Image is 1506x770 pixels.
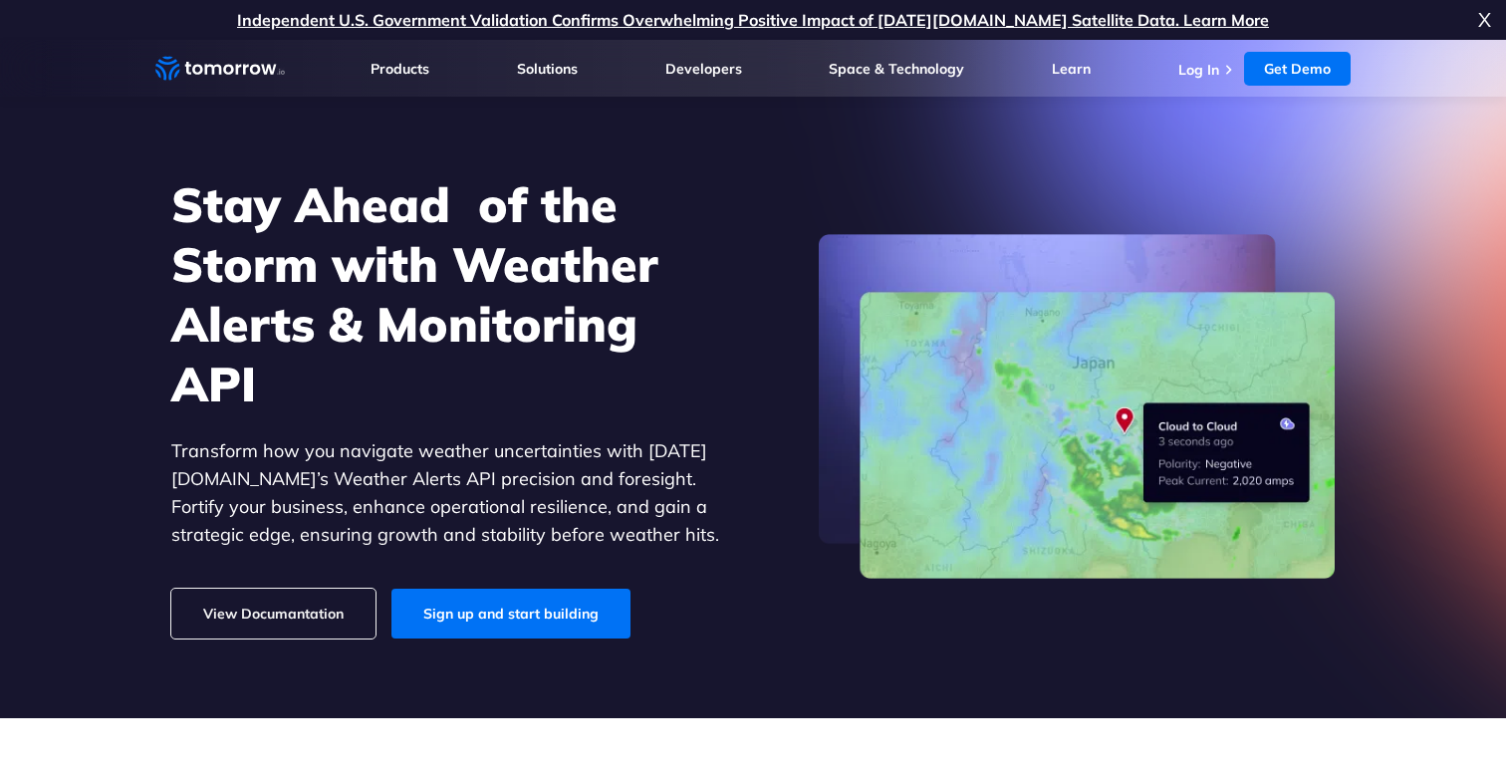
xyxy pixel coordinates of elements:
a: Home link [155,54,285,84]
a: Log In [1178,61,1219,79]
a: Products [371,60,429,78]
h1: Stay Ahead of the Storm with Weather Alerts & Monitoring API [171,174,719,413]
a: Solutions [517,60,578,78]
a: Developers [665,60,742,78]
a: Get Demo [1244,52,1351,86]
a: Sign up and start building [391,589,630,639]
a: Independent U.S. Government Validation Confirms Overwhelming Positive Impact of [DATE][DOMAIN_NAM... [237,10,1269,30]
a: Learn [1052,60,1091,78]
a: Space & Technology [829,60,964,78]
p: Transform how you navigate weather uncertainties with [DATE][DOMAIN_NAME]’s Weather Alerts API pr... [171,437,719,549]
a: View Documantation [171,589,376,639]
